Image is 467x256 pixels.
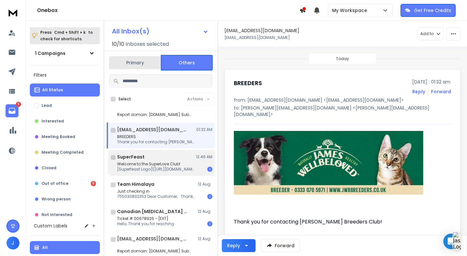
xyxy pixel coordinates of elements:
[332,7,370,14] p: My Workspace
[30,115,100,128] button: Interested
[443,234,459,249] div: Open Intercom Messenger
[30,241,100,254] button: All
[117,161,195,167] p: Welcome to the SuperLove Club!
[107,25,214,38] button: All Inbox(s)
[227,242,240,249] div: Reply
[109,56,161,70] button: Primary
[42,165,56,171] p: Closed
[30,161,100,174] button: Closed
[117,181,154,187] h1: Team Himalaya
[207,194,212,199] div: 1
[412,79,451,85] p: [DATE] : 01:32 am
[42,197,71,202] p: Wrong person
[222,239,256,252] button: Reply
[117,112,195,117] p: Report domain: [DOMAIN_NAME] Submitter: [DOMAIN_NAME]
[117,154,145,160] h1: SuperFeast
[126,40,169,48] h3: Inboxes selected
[91,181,96,186] div: 5
[234,105,451,118] p: to: [PERSON_NAME][EMAIL_ADDRESS][DOMAIN_NAME] <[PERSON_NAME][EMAIL_ADDRESS][DOMAIN_NAME]>
[414,7,451,14] p: Get Free Credits
[35,50,66,57] h1: 1 Campaigns
[207,167,212,172] div: 1
[30,99,100,112] button: Lead
[224,27,299,34] h1: [EMAIL_ADDRESS][DOMAIN_NAME]
[117,208,188,215] h1: Canadian [MEDICAL_DATA] Society | Société canadienne du [MEDICAL_DATA]
[112,40,124,48] span: 10 / 10
[30,177,100,190] button: Out of office5
[196,127,212,132] p: 01:32 AM
[117,134,195,139] p: BREEDERS
[234,97,451,103] p: from: [EMAIL_ADDRESS][DOMAIN_NAME] <[EMAIL_ADDRESS][DOMAIN_NAME]>
[42,245,48,250] p: All
[6,104,18,117] a: 5
[34,223,67,229] h3: Custom Labels
[42,150,84,155] p: Meeting Completed
[261,239,300,252] button: Forward
[401,4,456,17] button: Get Free Credits
[117,189,195,194] p: Just checking in
[30,193,100,206] button: Wrong person
[30,47,100,60] button: 1 Campaigns
[198,209,212,214] p: 12 Aug
[42,134,75,139] p: Meeting Booked
[6,237,19,250] button: J
[224,35,290,40] p: [EMAIL_ADDRESS][DOMAIN_NAME]
[234,131,423,195] img: servlet.ImageServer
[420,31,434,36] p: Add to
[6,6,19,19] img: logo
[30,83,100,96] button: All Status
[412,88,425,95] button: Reply
[234,79,262,88] h1: BREEDERS
[117,236,188,242] h1: [EMAIL_ADDRESS][DOMAIN_NAME]
[198,182,212,187] p: 12 Aug
[37,6,299,14] h1: Onebox
[117,216,174,221] p: Ticket # 00678926 - [EXT]
[117,221,174,226] p: Hello, Thank you for reaching
[117,194,195,199] p: 755030832353 Dear Customer, Thank you for reaching
[16,102,21,107] p: 5
[53,29,87,36] span: Cmd + Shift + k
[42,87,63,93] p: All Status
[30,130,100,143] button: Meeting Booked
[42,119,64,124] p: Interested
[30,208,100,221] button: Not Interested
[161,55,213,70] button: Others
[42,212,72,217] p: Not Interested
[42,103,52,108] p: Lead
[117,126,188,133] h1: [EMAIL_ADDRESS][DOMAIN_NAME]
[336,56,349,61] p: Today
[42,181,68,186] p: Out of office
[198,236,212,241] p: 12 Aug
[117,167,195,172] p: [Superfeast Logo]([URL][DOMAIN_NAME]) [Shop]([URL][DOMAIN_NAME]) [Explore]([URL][DOMAIN_NAME]) [R...
[30,146,100,159] button: Meeting Completed
[30,70,100,80] h3: Filters
[112,28,150,34] h1: All Inbox(s)
[207,221,212,226] div: 1
[196,154,212,160] p: 12:46 AM
[117,249,195,254] p: Report domain: [DOMAIN_NAME] Submitter: [DOMAIN_NAME]
[117,139,195,145] p: Thank you for contacting [PERSON_NAME]
[118,96,131,102] label: Select
[431,88,451,95] div: Forward
[40,29,93,42] p: Press to check for shortcuts.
